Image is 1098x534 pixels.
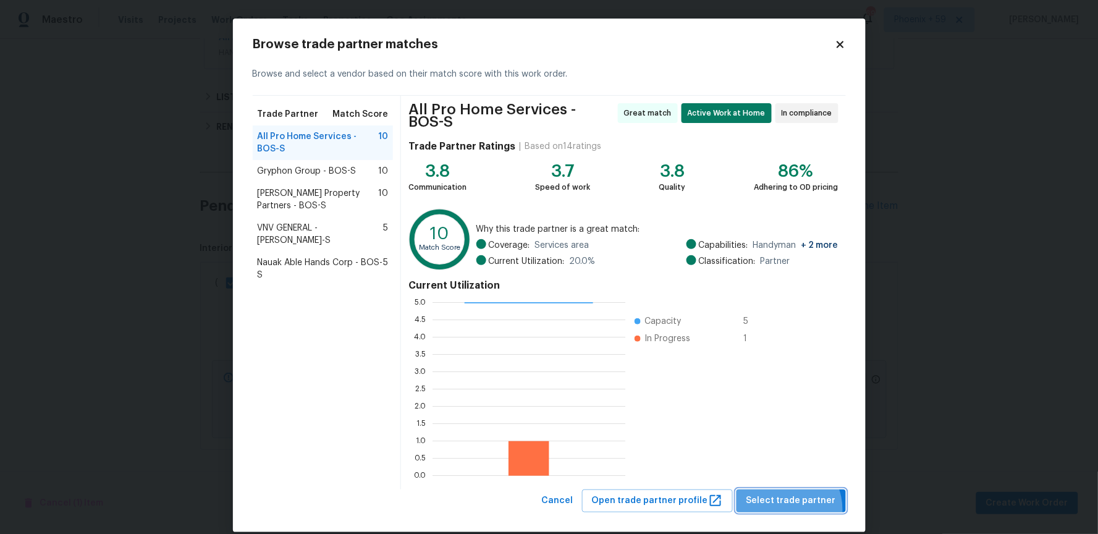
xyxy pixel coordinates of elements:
[699,255,756,268] span: Classification:
[258,256,384,281] span: Nauak Able Hands Corp - BOS-S
[415,334,426,341] text: 4.0
[537,489,578,512] button: Cancel
[378,187,388,212] span: 10
[489,255,565,268] span: Current Utilization:
[417,420,426,428] text: 1.5
[408,165,467,177] div: 3.8
[415,299,426,307] text: 5.0
[253,53,846,96] div: Browse and select a vendor based on their match score with this work order.
[378,130,388,155] span: 10
[408,279,838,292] h4: Current Utilization
[754,165,838,177] div: 86%
[699,239,748,252] span: Capabilities:
[535,181,590,193] div: Speed of work
[489,239,530,252] span: Coverage:
[644,315,681,328] span: Capacity
[476,223,838,235] span: Why this trade partner is a great match:
[535,239,589,252] span: Services area
[515,140,525,153] div: |
[258,108,319,121] span: Trade Partner
[570,255,596,268] span: 20.0 %
[782,107,837,119] span: In compliance
[416,386,426,393] text: 2.5
[332,108,388,121] span: Match Score
[408,140,515,153] h4: Trade Partner Ratings
[383,256,388,281] span: 5
[659,181,685,193] div: Quality
[420,244,461,251] text: Match Score
[378,165,388,177] span: 10
[743,315,763,328] span: 5
[754,181,838,193] div: Adhering to OD pricing
[688,107,771,119] span: Active Work at Home
[408,103,614,128] span: All Pro Home Services - BOS-S
[408,181,467,193] div: Communication
[535,165,590,177] div: 3.7
[253,38,835,51] h2: Browse trade partner matches
[258,165,357,177] span: Gryphon Group - BOS-S
[258,222,384,247] span: VNV GENERAL - [PERSON_NAME]-S
[258,187,379,212] span: [PERSON_NAME] Property Partners - BOS-S
[415,472,426,480] text: 0.0
[416,438,426,445] text: 1.0
[416,351,426,358] text: 3.5
[592,493,723,509] span: Open trade partner profile
[644,333,690,345] span: In Progress
[431,226,450,243] text: 10
[542,493,573,509] span: Cancel
[746,493,836,509] span: Select trade partner
[753,239,838,252] span: Handyman
[383,222,388,247] span: 5
[258,130,379,155] span: All Pro Home Services - BOS-S
[737,489,846,512] button: Select trade partner
[801,241,838,250] span: + 2 more
[525,140,601,153] div: Based on 14 ratings
[624,107,677,119] span: Great match
[582,489,733,512] button: Open trade partner profile
[415,316,426,324] text: 4.5
[415,403,426,410] text: 2.0
[415,455,426,462] text: 0.5
[415,368,426,376] text: 3.0
[659,165,685,177] div: 3.8
[743,333,763,345] span: 1
[761,255,790,268] span: Partner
